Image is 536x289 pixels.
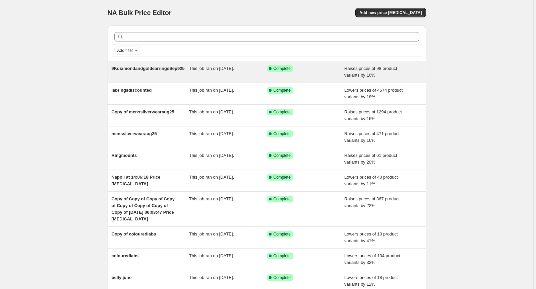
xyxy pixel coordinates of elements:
span: Copy of menssilverwearaug25 [112,109,174,114]
span: This job ran on [DATE]. [189,66,234,71]
span: This job ran on [DATE]. [189,175,234,180]
span: Raises prices of 471 product variants by 16% [344,131,400,143]
span: 9KdiamondandgoldearringsSep925 [112,66,185,71]
button: Add new price [MEDICAL_DATA] [355,8,426,17]
span: Lowers prices of 134 product variants by 32% [344,253,400,265]
span: Lowers prices of 4574 product variants by 18% [344,88,403,99]
span: This job ran on [DATE]. [189,231,234,236]
span: Complete [274,175,291,180]
span: This job ran on [DATE]. [189,253,234,258]
span: Complete [274,231,291,237]
span: Complete [274,88,291,93]
span: Lowers prices of 10 product variants by 41% [344,231,398,243]
span: Copy of Copy of Copy of Copy of Copy of Copy of Copy of Copy of [DATE] 00:03:47 Price [MEDICAL_DATA] [112,196,175,221]
span: Raises prices of 98 product variants by 16% [344,66,397,78]
span: This job ran on [DATE]. [189,153,234,158]
span: Complete [274,153,291,158]
span: Add new price [MEDICAL_DATA] [359,10,422,15]
span: Lowers prices of 40 product variants by 11% [344,175,398,186]
span: Raises prices of 61 product variants by 20% [344,153,397,165]
span: Ringmounts [112,153,137,158]
span: This job ran on [DATE]. [189,131,234,136]
span: Raises prices of 367 product variants by 22% [344,196,400,208]
span: NA Bulk Price Editor [108,9,172,16]
span: This job ran on [DATE]. [189,275,234,280]
span: colouredlabs [112,253,139,258]
span: This job ran on [DATE]. [189,88,234,93]
span: Complete [274,196,291,202]
span: Complete [274,131,291,136]
span: Add filter [117,48,133,53]
span: Napoli at 14:06:18 Price [MEDICAL_DATA] [112,175,161,186]
span: labringsdiscounted [112,88,152,93]
span: Complete [274,253,291,259]
button: Add filter [114,46,141,55]
span: menssilverwearaug25 [112,131,157,136]
span: Complete [274,109,291,115]
span: Lowers prices of 18 product variants by 12% [344,275,398,287]
span: Complete [274,66,291,71]
span: Complete [274,275,291,280]
span: This job ran on [DATE]. [189,109,234,114]
span: belly june [112,275,132,280]
span: Raises prices of 1294 product variants by 16% [344,109,402,121]
span: This job ran on [DATE]. [189,196,234,201]
span: Copy of colouredlabs [112,231,156,236]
